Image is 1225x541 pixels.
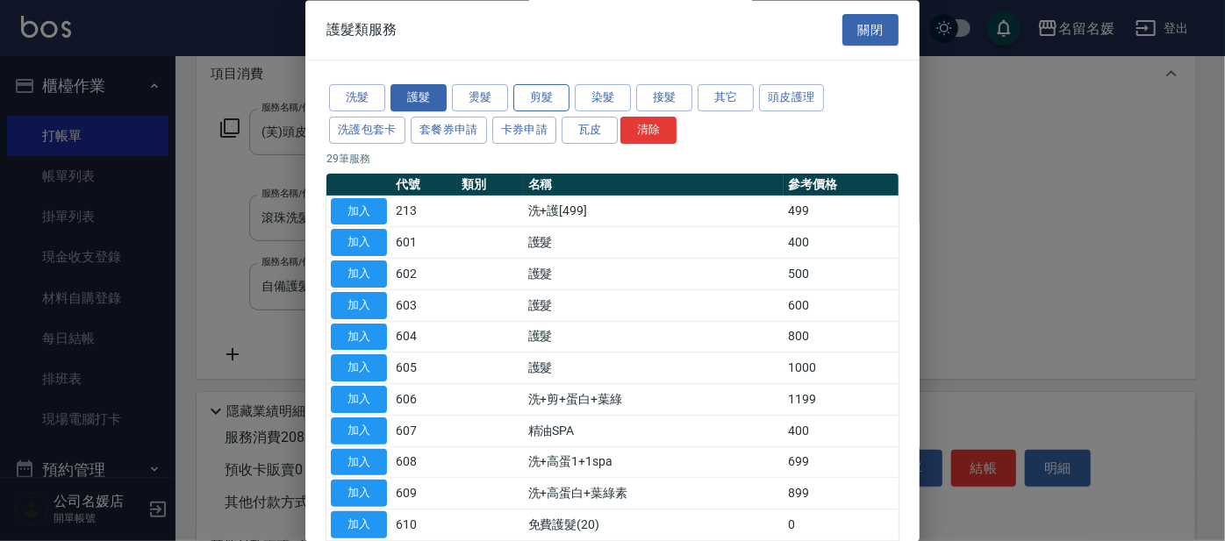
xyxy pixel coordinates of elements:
[575,85,631,112] button: 染髮
[842,14,899,46] button: 關閉
[784,478,899,509] td: 899
[524,416,784,447] td: 精油SPA
[784,384,899,416] td: 1199
[391,227,457,259] td: 601
[391,384,457,416] td: 606
[329,85,385,112] button: 洗髮
[524,174,784,196] th: 名稱
[524,478,784,509] td: 洗+高蛋白+葉綠素
[391,196,457,228] td: 213
[390,85,447,112] button: 護髮
[391,416,457,447] td: 607
[784,174,899,196] th: 參考價格
[492,117,557,144] button: 卡券申請
[391,478,457,509] td: 609
[759,85,824,112] button: 頭皮護理
[524,259,784,290] td: 護髮
[329,117,405,144] button: 洗護包套卡
[391,174,457,196] th: 代號
[331,355,387,382] button: 加入
[784,416,899,447] td: 400
[524,196,784,228] td: 洗+護[499]
[457,174,523,196] th: 類別
[784,196,899,228] td: 499
[331,512,387,539] button: 加入
[331,230,387,257] button: 加入
[513,85,570,112] button: 剪髮
[391,447,457,479] td: 608
[326,151,899,167] p: 29 筆服務
[562,117,618,144] button: 瓦皮
[452,85,508,112] button: 燙髮
[524,447,784,479] td: 洗+高蛋1+1spa
[391,290,457,322] td: 603
[331,387,387,414] button: 加入
[784,290,899,322] td: 600
[391,352,457,384] td: 605
[784,352,899,384] td: 1000
[331,480,387,508] button: 加入
[331,198,387,225] button: 加入
[784,447,899,479] td: 699
[784,227,899,259] td: 400
[411,117,487,144] button: 套餐券申請
[331,292,387,319] button: 加入
[620,117,677,144] button: 清除
[524,352,784,384] td: 護髮
[524,290,784,322] td: 護髮
[524,322,784,353] td: 護髮
[784,509,899,541] td: 0
[391,322,457,353] td: 604
[331,417,387,445] button: 加入
[784,259,899,290] td: 500
[331,449,387,476] button: 加入
[524,384,784,416] td: 洗+剪+蛋白+葉綠
[524,227,784,259] td: 護髮
[331,261,387,288] button: 加入
[391,259,457,290] td: 602
[784,322,899,353] td: 800
[326,21,397,39] span: 護髮類服務
[331,324,387,351] button: 加入
[524,509,784,541] td: 免費護髮(20)
[636,85,692,112] button: 接髮
[391,509,457,541] td: 610
[698,85,754,112] button: 其它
